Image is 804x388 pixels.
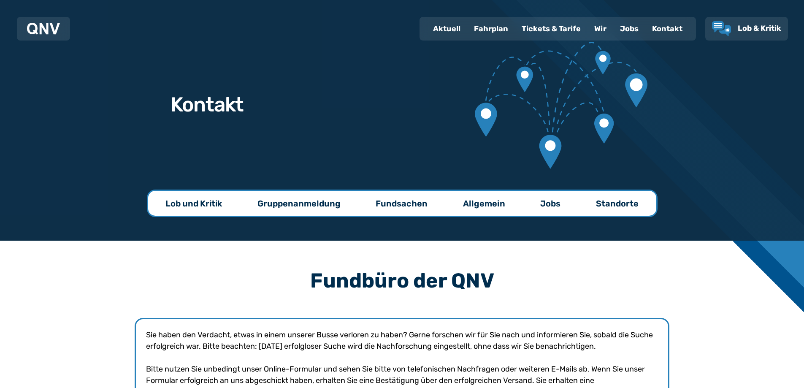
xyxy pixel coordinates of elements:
a: Fundsachen [359,191,444,216]
a: Allgemein [446,191,522,216]
a: Tickets & Tarife [515,18,587,40]
p: Gruppenanmeldung [257,198,341,209]
a: Kontakt [645,18,689,40]
p: Sie haben den Verdacht, etwas in einem unserer Busse verloren zu haben? Gerne forschen wir für Si... [146,329,658,352]
img: Verbundene Kartenmarkierungen [475,42,647,169]
p: Jobs [540,198,560,209]
img: QNV Logo [27,23,60,35]
a: Jobs [523,191,577,216]
p: Standorte [596,198,639,209]
a: Fahrplan [467,18,515,40]
p: Lob und Kritik [165,198,222,209]
span: Lob & Kritik [738,24,781,33]
a: Aktuell [426,18,467,40]
p: Fundsachen [376,198,428,209]
a: Lob und Kritik [149,191,239,216]
a: Wir [587,18,613,40]
a: QNV Logo [27,20,60,37]
p: Allgemein [463,198,505,209]
a: Standorte [579,191,655,216]
h1: Kontakt [171,95,244,115]
h3: Fundbüro der QNV [135,271,669,291]
a: Jobs [613,18,645,40]
a: Lob & Kritik [712,21,781,36]
a: Gruppenanmeldung [241,191,357,216]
